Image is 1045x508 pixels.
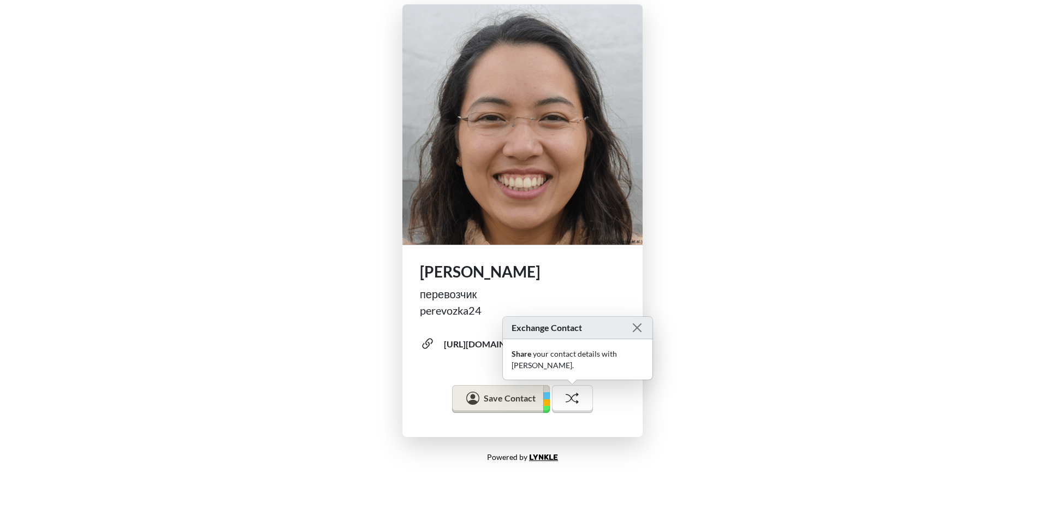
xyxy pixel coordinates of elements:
span: Exchange Contact [512,321,582,334]
a: [URL][DOMAIN_NAME] [420,327,634,361]
button: Close [631,321,644,334]
h1: [PERSON_NAME] [420,263,625,281]
button: Save Contact [452,385,549,414]
small: Powered by [487,452,558,462]
span: Save Contact [484,393,536,403]
div: perevozka24 [420,302,625,318]
strong: Share [512,349,531,358]
span: your contact details with [PERSON_NAME] . [512,349,617,370]
img: profile picture [402,4,643,245]
div: [URL][DOMAIN_NAME] [444,338,537,351]
a: Lynkle [529,453,558,462]
div: перевозчик [420,286,625,302]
